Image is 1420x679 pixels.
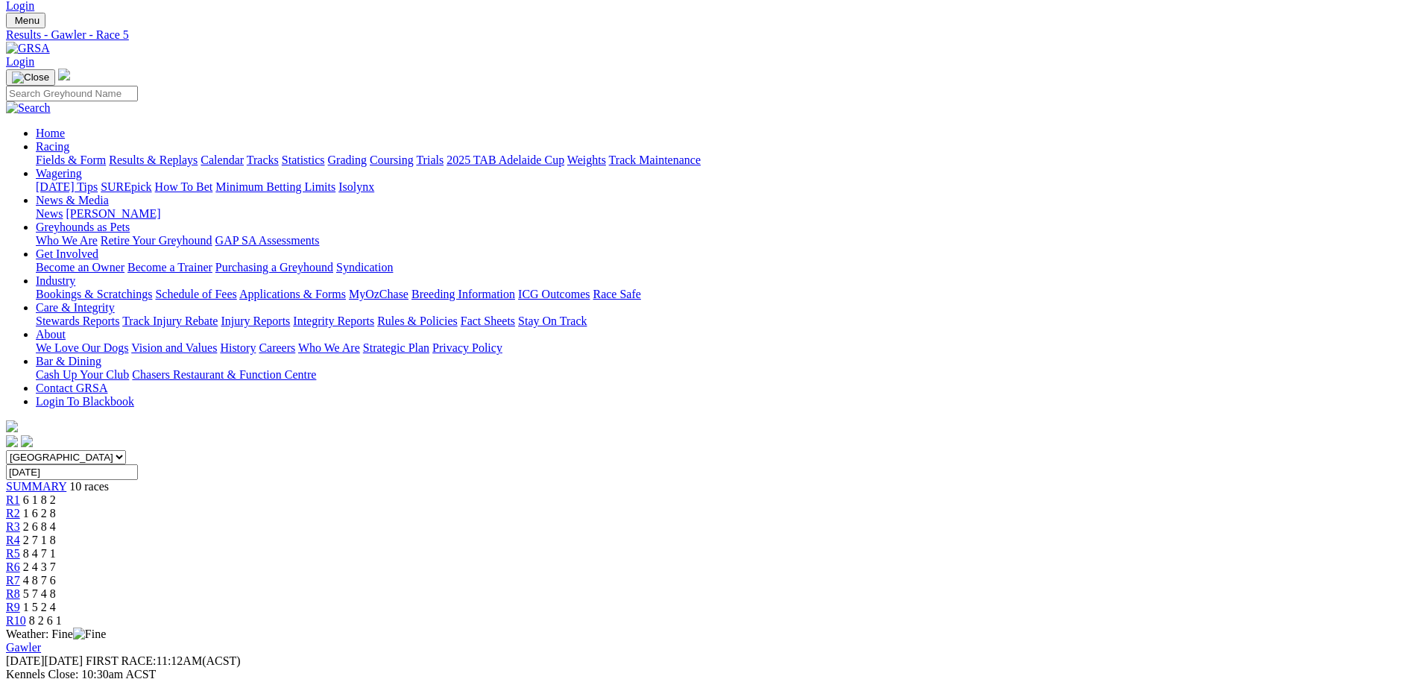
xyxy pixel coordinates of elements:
a: [DATE] Tips [36,180,98,193]
div: About [36,341,1414,355]
a: Stewards Reports [36,315,119,327]
a: GAP SA Assessments [215,234,320,247]
a: Get Involved [36,247,98,260]
a: SUMMARY [6,480,66,493]
a: Coursing [370,154,414,166]
button: Toggle navigation [6,13,45,28]
div: Care & Integrity [36,315,1414,328]
a: Tracks [247,154,279,166]
a: History [220,341,256,354]
div: Greyhounds as Pets [36,234,1414,247]
a: R4 [6,534,20,546]
a: Purchasing a Greyhound [215,261,333,274]
a: Privacy Policy [432,341,502,354]
a: Rules & Policies [377,315,458,327]
a: ICG Outcomes [518,288,590,300]
a: News & Media [36,194,109,206]
a: Track Injury Rebate [122,315,218,327]
input: Search [6,86,138,101]
span: 5 7 4 8 [23,587,56,600]
a: Industry [36,274,75,287]
img: facebook.svg [6,435,18,447]
a: Greyhounds as Pets [36,221,130,233]
span: 8 2 6 1 [29,614,62,627]
a: News [36,207,63,220]
a: Chasers Restaurant & Function Centre [132,368,316,381]
button: Toggle navigation [6,69,55,86]
span: 6 1 8 2 [23,493,56,506]
a: Minimum Betting Limits [215,180,335,193]
a: Breeding Information [411,288,515,300]
a: R5 [6,547,20,560]
a: Login [6,55,34,68]
a: Who We Are [298,341,360,354]
div: News & Media [36,207,1414,221]
img: Close [12,72,49,83]
a: Syndication [336,261,393,274]
a: Fact Sheets [461,315,515,327]
a: Calendar [201,154,244,166]
a: Isolynx [338,180,374,193]
a: Strategic Plan [363,341,429,354]
a: Injury Reports [221,315,290,327]
span: 1 6 2 8 [23,507,56,519]
div: Bar & Dining [36,368,1414,382]
span: [DATE] [6,654,83,667]
a: Applications & Forms [239,288,346,300]
a: Statistics [282,154,325,166]
a: R1 [6,493,20,506]
a: [PERSON_NAME] [66,207,160,220]
a: Become an Owner [36,261,124,274]
a: R3 [6,520,20,533]
a: R10 [6,614,26,627]
span: 2 4 3 7 [23,560,56,573]
a: 2025 TAB Adelaide Cup [446,154,564,166]
a: R9 [6,601,20,613]
a: Vision and Values [131,341,217,354]
a: R2 [6,507,20,519]
span: 10 races [69,480,109,493]
div: Industry [36,288,1414,301]
span: Weather: Fine [6,628,106,640]
a: Grading [328,154,367,166]
a: Retire Your Greyhound [101,234,212,247]
a: Become a Trainer [127,261,212,274]
a: Weights [567,154,606,166]
a: Trials [416,154,444,166]
span: 2 7 1 8 [23,534,56,546]
img: Search [6,101,51,115]
a: R7 [6,574,20,587]
a: Careers [259,341,295,354]
a: Who We Are [36,234,98,247]
a: Fields & Form [36,154,106,166]
span: 11:12AM(ACST) [86,654,241,667]
img: logo-grsa-white.png [58,69,70,80]
span: FIRST RACE: [86,654,156,667]
div: Wagering [36,180,1414,194]
a: Stay On Track [518,315,587,327]
a: Wagering [36,167,82,180]
span: 1 5 2 4 [23,601,56,613]
div: Racing [36,154,1414,167]
span: R6 [6,560,20,573]
img: twitter.svg [21,435,33,447]
a: Cash Up Your Club [36,368,129,381]
a: About [36,328,66,341]
a: R8 [6,587,20,600]
a: MyOzChase [349,288,408,300]
img: Fine [73,628,106,641]
div: Results - Gawler - Race 5 [6,28,1414,42]
div: Get Involved [36,261,1414,274]
a: Bookings & Scratchings [36,288,152,300]
span: 2 6 8 4 [23,520,56,533]
a: Gawler [6,641,41,654]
